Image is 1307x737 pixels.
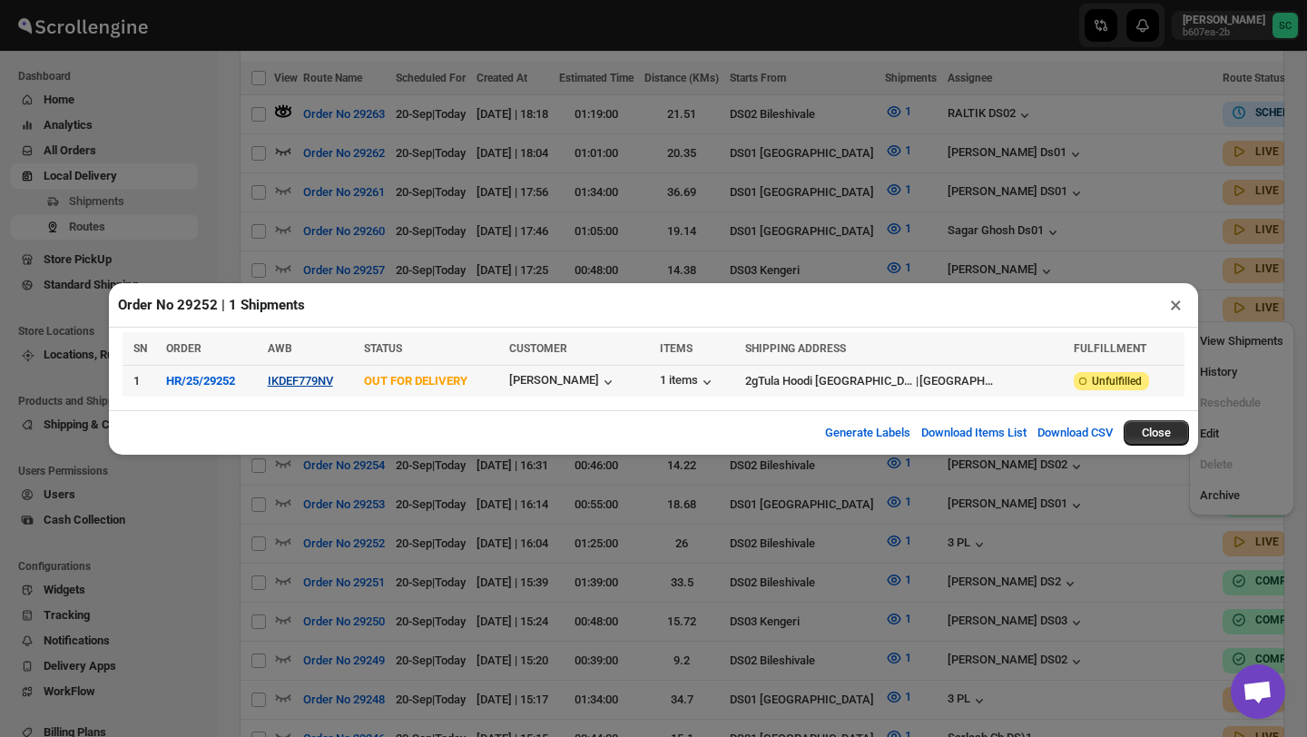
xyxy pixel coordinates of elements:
[268,374,333,388] button: IKDEF779NV
[166,374,235,388] button: HR/25/29252
[660,342,693,355] span: ITEMS
[118,296,305,314] h2: Order No 29252 | 1 Shipments
[1074,342,1146,355] span: FULFILLMENT
[910,415,1037,451] button: Download Items List
[133,342,147,355] span: SN
[1124,420,1189,446] button: Close
[364,342,402,355] span: STATUS
[1163,292,1189,318] button: ×
[509,342,567,355] span: CUSTOMER
[745,342,846,355] span: SHIPPING ADDRESS
[745,372,915,390] div: 2gTula Hoodi [GEOGRAPHIC_DATA] [GEOGRAPHIC_DATA]
[268,342,292,355] span: AWB
[509,373,617,391] button: [PERSON_NAME]
[919,372,993,390] div: [GEOGRAPHIC_DATA]
[814,415,921,451] button: Generate Labels
[166,342,201,355] span: ORDER
[364,374,467,388] span: OUT FOR DELIVERY
[1092,374,1142,388] span: Unfulfilled
[1231,664,1285,719] div: Open chat
[1027,415,1124,451] button: Download CSV
[660,373,716,391] button: 1 items
[123,365,161,397] td: 1
[745,372,1063,390] div: |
